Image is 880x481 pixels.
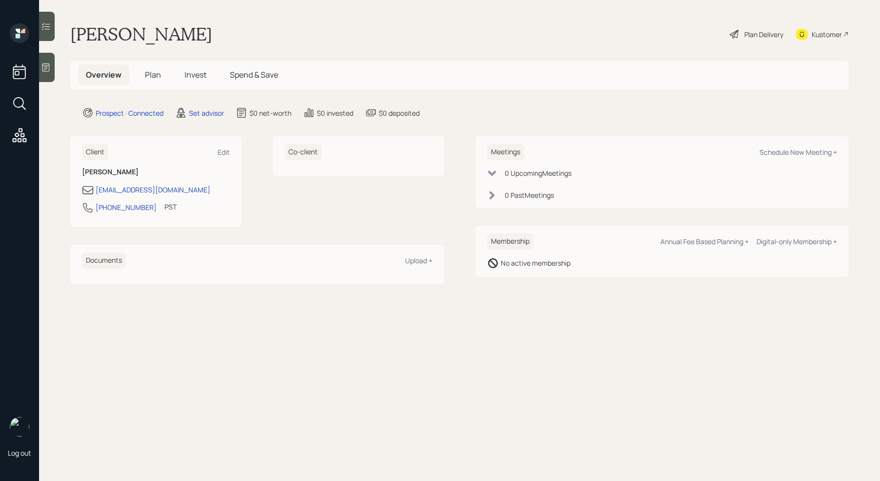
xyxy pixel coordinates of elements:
h6: Meetings [487,144,524,160]
div: Schedule New Meeting + [759,147,837,157]
h6: Documents [82,252,126,269]
div: 0 Upcoming Meeting s [505,168,572,178]
h6: Client [82,144,108,160]
div: Annual Fee Based Planning + [660,237,749,246]
div: Upload + [405,256,432,265]
span: Spend & Save [230,69,278,80]
span: Plan [145,69,161,80]
div: Edit [218,147,230,157]
div: [PHONE_NUMBER] [96,202,157,212]
h1: [PERSON_NAME] [70,23,212,45]
h6: [PERSON_NAME] [82,168,230,176]
span: Invest [184,69,206,80]
div: No active membership [501,258,571,268]
span: Overview [86,69,122,80]
div: $0 invested [317,108,353,118]
div: [EMAIL_ADDRESS][DOMAIN_NAME] [96,185,210,195]
h6: Membership [487,233,533,250]
div: Log out [8,448,31,458]
div: PST [164,202,177,212]
div: Digital-only Membership + [757,237,837,246]
img: retirable_logo.png [10,417,29,437]
div: Plan Delivery [744,29,783,40]
div: $0 deposited [379,108,420,118]
div: Set advisor [189,108,224,118]
h6: Co-client [285,144,322,160]
div: 0 Past Meeting s [505,190,554,200]
div: Prospect · Connected [96,108,164,118]
div: Kustomer [812,29,842,40]
div: $0 net-worth [249,108,291,118]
